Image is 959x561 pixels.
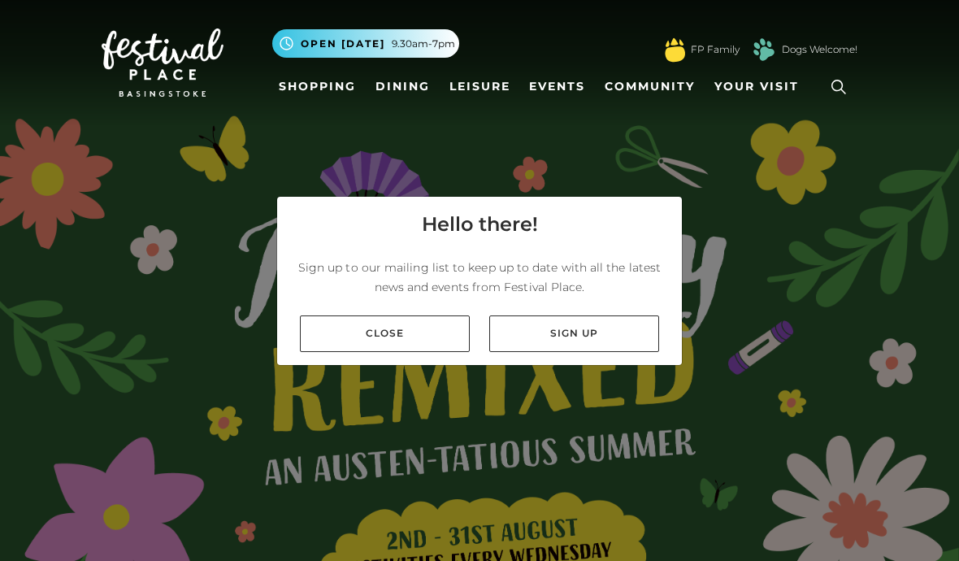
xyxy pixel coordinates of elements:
a: Sign up [489,315,659,352]
span: Your Visit [714,78,799,95]
a: Leisure [443,72,517,102]
img: Festival Place Logo [102,28,223,97]
a: Shopping [272,72,362,102]
a: Close [300,315,470,352]
a: Your Visit [708,72,814,102]
a: FP Family [691,42,740,57]
h4: Hello there! [422,210,538,239]
a: Community [598,72,701,102]
span: Open [DATE] [301,37,385,51]
button: Open [DATE] 9.30am-7pm [272,29,459,58]
a: Dogs Welcome! [782,42,857,57]
span: 9.30am-7pm [392,37,455,51]
a: Dining [369,72,436,102]
p: Sign up to our mailing list to keep up to date with all the latest news and events from Festival ... [290,258,669,297]
a: Events [523,72,592,102]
